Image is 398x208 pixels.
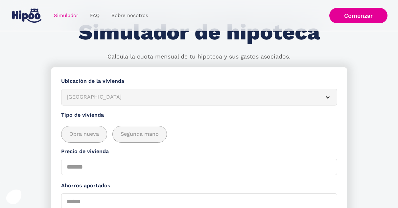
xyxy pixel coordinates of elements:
[61,77,337,85] label: Ubicación de la vivienda
[79,20,320,44] h1: Simulador de hipoteca
[67,93,316,101] div: [GEOGRAPHIC_DATA]
[48,9,84,22] a: Simulador
[61,126,337,143] div: add_description_here
[105,9,154,22] a: Sobre nosotros
[11,6,43,25] a: home
[69,130,99,138] span: Obra nueva
[121,130,159,138] span: Segunda mano
[84,9,105,22] a: FAQ
[61,182,337,190] label: Ahorros aportados
[61,89,337,105] article: [GEOGRAPHIC_DATA]
[61,148,337,156] label: Precio de vivienda
[107,53,291,61] p: Calcula la cuota mensual de tu hipoteca y sus gastos asociados.
[61,111,337,119] label: Tipo de vivienda
[329,8,387,23] a: Comenzar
